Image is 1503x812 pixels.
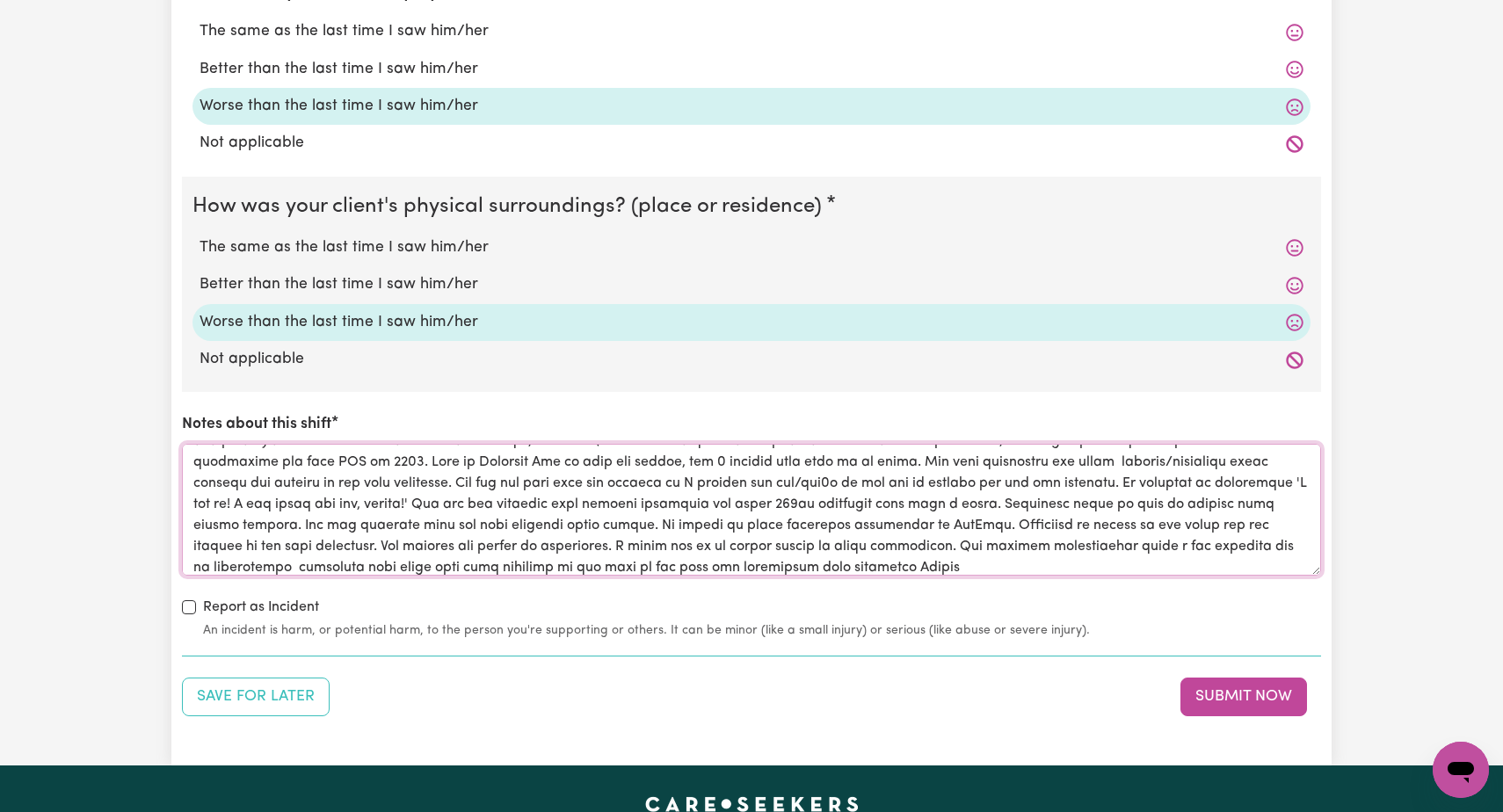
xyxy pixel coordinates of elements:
label: Better than the last time I saw him/her [200,58,1303,81]
small: An incident is harm, or potential harm, to the person you're supporting or others. It can be mino... [203,621,1321,640]
button: Save your job report [182,678,330,716]
label: Not applicable [200,132,1303,155]
label: Better than the last time I saw him/her [200,273,1303,296]
label: Worse than the last time I saw him/her [200,311,1303,334]
label: Worse than the last time I saw him/her [200,95,1303,118]
legend: How was your client's physical surroundings? (place or residence) [192,191,829,222]
label: Not applicable [200,348,1303,371]
textarea: 2180 loremips dolo Sit ame cons adipi elits 5420 (doeiusmo). Te inc utla etdoloremag aliquaen adm... [182,444,1321,576]
label: Notes about this shift [182,413,331,436]
a: Careseekers home page [645,797,859,811]
button: Submit your job report [1180,678,1307,716]
label: Report as Incident [203,597,319,618]
label: The same as the last time I saw him/her [200,20,1303,43]
iframe: Button to launch messaging window [1433,742,1489,798]
label: The same as the last time I saw him/her [200,236,1303,259]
